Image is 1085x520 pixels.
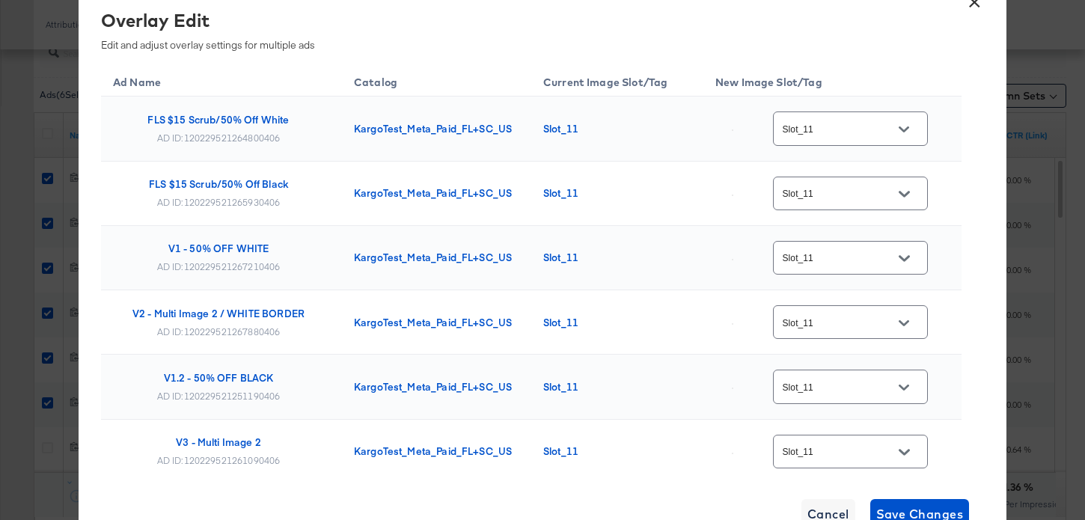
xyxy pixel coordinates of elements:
[354,76,417,89] span: Catalog
[176,436,261,448] div: V3 - Multi Image 2
[101,7,950,52] div: Edit and adjust overlay settings for multiple ads
[164,372,274,384] div: V1.2 - 50% OFF BLACK
[147,114,289,126] div: FLS $15 Scrub/50% Off White
[543,445,685,457] div: Slot_11
[354,381,513,393] div: KargoTest_Meta_Paid_FL+SC_US
[893,441,915,463] button: Open
[354,123,513,135] div: KargoTest_Meta_Paid_FL+SC_US
[157,260,281,272] div: AD ID: 120229521267210406
[157,325,281,337] div: AD ID: 120229521267880406
[531,64,703,97] th: Current Image Slot/Tag
[543,187,685,199] div: Slot_11
[132,308,305,319] div: V2 - Multi Image 2 / WHITE BORDER
[354,251,513,263] div: KargoTest_Meta_Paid_FL+SC_US
[543,316,685,328] div: Slot_11
[157,454,281,466] div: AD ID: 120229521261090406
[168,242,269,254] div: V1 - 50% OFF WHITE
[893,118,915,141] button: Open
[157,132,281,144] div: AD ID: 120229521264800406
[149,178,288,190] div: FLS $15 Scrub/50% Off Black
[543,123,685,135] div: Slot_11
[354,316,513,328] div: KargoTest_Meta_Paid_FL+SC_US
[157,196,281,208] div: AD ID: 120229521265930406
[893,376,915,399] button: Open
[543,381,685,393] div: Slot_11
[354,187,513,199] div: KargoTest_Meta_Paid_FL+SC_US
[354,445,513,457] div: KargoTest_Meta_Paid_FL+SC_US
[113,76,180,89] span: Ad Name
[157,390,281,402] div: AD ID: 120229521251190406
[101,7,950,33] div: Overlay Edit
[703,64,962,97] th: New Image Slot/Tag
[893,247,915,269] button: Open
[893,183,915,205] button: Open
[893,312,915,334] button: Open
[543,251,685,263] div: Slot_11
